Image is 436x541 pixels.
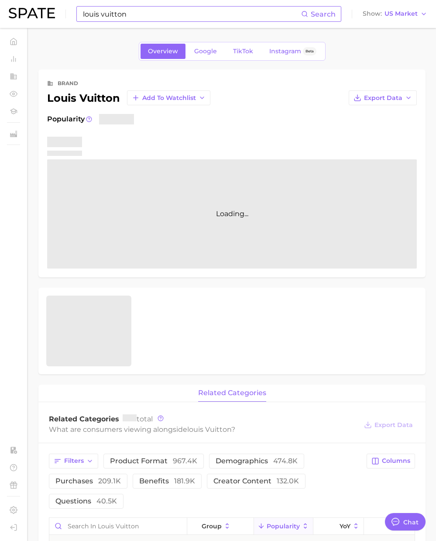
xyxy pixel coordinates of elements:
span: group [202,523,222,530]
div: Loading... [47,159,417,269]
button: Export Data [349,90,417,105]
span: Popularity [47,114,85,124]
span: Related Categories [49,415,119,423]
button: QoQ [364,518,415,535]
a: InstagramBeta [262,44,324,59]
span: US Market [385,11,418,16]
span: benefits [139,478,195,485]
span: 40.5k [96,497,117,505]
a: Google [187,44,224,59]
div: brand [58,78,78,89]
span: Show [363,11,382,16]
span: YoY [340,523,350,530]
span: TikTok [233,48,253,55]
span: Search [311,10,336,18]
button: Add to Watchlist [127,90,210,105]
span: Add to Watchlist [142,94,196,102]
span: Overview [148,48,178,55]
span: Popularity [267,523,300,530]
button: group [187,518,254,535]
button: Filters [49,454,98,469]
span: Filters [64,457,84,465]
a: Log out. Currently logged in with e-mail yumi.toki@spate.nyc. [7,521,20,534]
a: TikTok [226,44,261,59]
button: Popularity [254,518,313,535]
button: YoY [313,518,364,535]
span: Export Data [364,94,402,102]
span: 132.0k [277,477,299,485]
span: Google [194,48,217,55]
span: product format [110,458,197,465]
button: Columns [367,454,415,469]
span: 181.9k [174,477,195,485]
input: Search in louis vuitton [49,518,187,534]
div: louis vuitton [47,90,210,105]
span: questions [55,498,117,505]
span: 209.1k [98,477,121,485]
span: total [123,415,153,423]
input: Search here for a brand, industry, or ingredient [82,7,301,21]
span: demographics [216,458,298,465]
span: Beta [306,48,314,55]
span: 967.4k [173,457,197,465]
span: 474.8k [273,457,298,465]
span: creator content [213,478,299,485]
span: Instagram [269,48,301,55]
button: Export Data [362,419,415,431]
span: Export Data [374,421,413,429]
span: louis vuitton [187,425,231,434]
span: purchases [55,478,121,485]
img: SPATE [9,8,55,18]
div: What are consumers viewing alongside ? [49,424,357,435]
a: Overview [141,44,185,59]
span: related categories [198,389,266,397]
button: ShowUS Market [360,8,429,20]
span: Columns [382,457,410,465]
